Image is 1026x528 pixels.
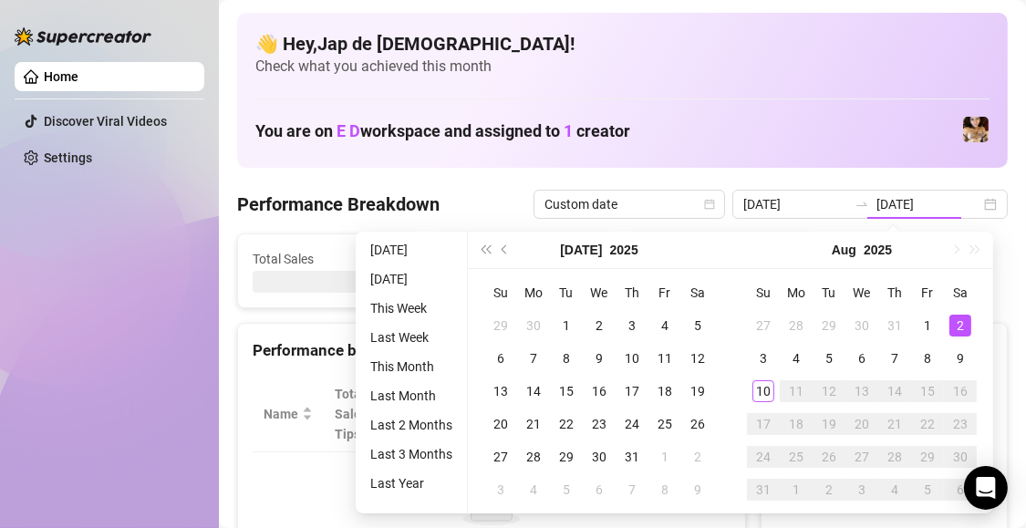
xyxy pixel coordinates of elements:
img: vixie [963,117,989,142]
img: logo-BBDzfeDw.svg [15,27,151,46]
h1: You are on workspace and assigned to creator [255,121,630,141]
span: Active Chats [449,249,599,269]
span: E D [337,121,360,140]
span: Chat Conversion [627,394,705,434]
span: Sales / Hour [541,394,590,434]
a: Home [44,69,78,84]
span: Custom date [544,191,714,218]
span: Name [264,404,298,424]
a: Settings [44,150,92,165]
th: Name [253,377,324,452]
span: Check what you achieved this month [255,57,990,77]
span: 1 [564,121,573,140]
div: Est. Hours Worked [434,394,504,434]
span: calendar [704,199,715,210]
span: Messages Sent [646,249,796,269]
div: Open Intercom Messenger [964,466,1008,510]
div: Sales by OnlyFans Creator [776,338,992,363]
a: Discover Viral Videos [44,114,167,129]
h4: Performance Breakdown [237,192,440,217]
span: swap-right [855,197,869,212]
th: Sales / Hour [530,377,616,452]
input: Start date [743,194,847,214]
th: Total Sales & Tips [324,377,423,452]
h4: 👋 Hey, Jap de [DEMOGRAPHIC_DATA] ! [255,31,990,57]
span: to [855,197,869,212]
th: Chat Conversion [616,377,731,452]
span: Total Sales & Tips [335,384,398,444]
span: Total Sales [253,249,403,269]
input: End date [876,194,980,214]
div: Performance by OnlyFans Creator [253,338,731,363]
